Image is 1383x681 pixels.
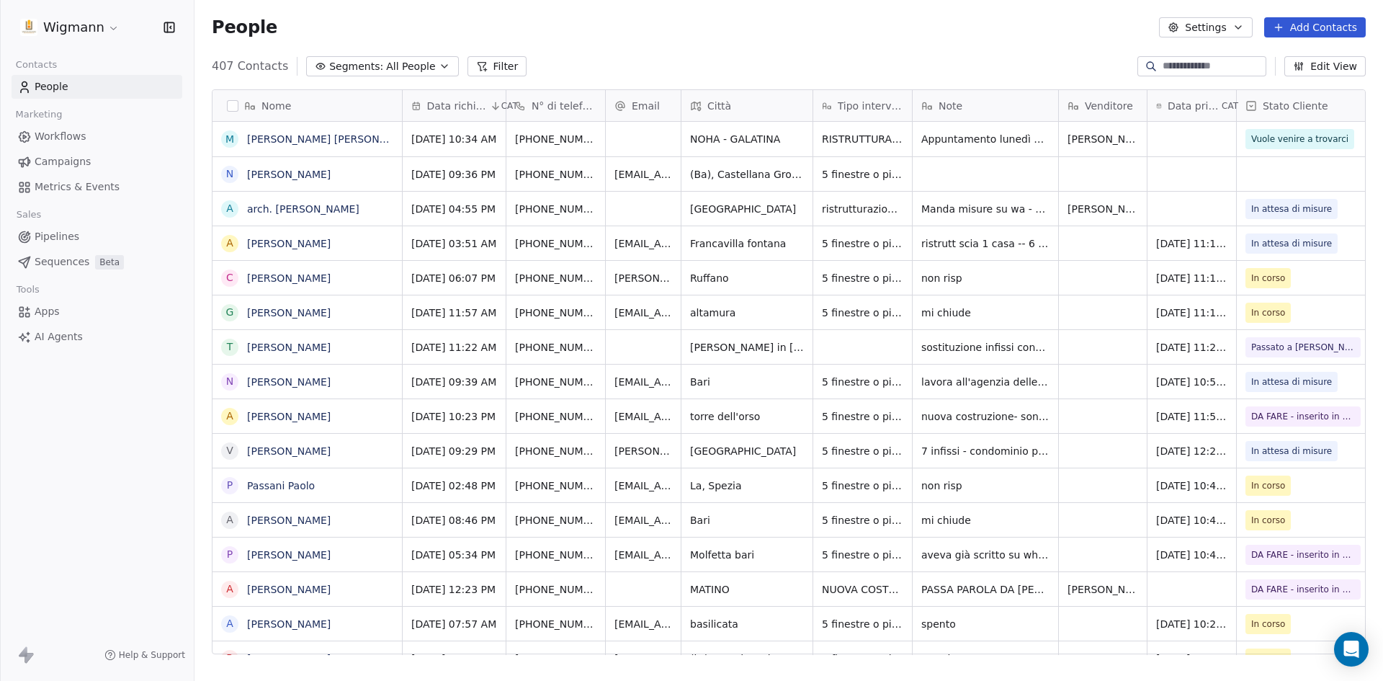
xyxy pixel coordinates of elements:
span: AI Agents [35,329,83,344]
a: [PERSON_NAME] [247,307,331,319]
span: non risp [921,271,1049,285]
span: [DATE] 10:28 AM [1156,617,1227,631]
span: [DATE] 11:15 AM [1156,236,1227,251]
span: Note [939,99,962,113]
span: Sequences [35,254,89,270]
span: Manda misure su wa - quando sono pronti i prev viene a ritirarli [921,202,1049,216]
span: RISTRUTTURAZIONE E PARTE AMPLIAMENTO ABITAZIONE. SONO GIA STATI IN [GEOGRAPHIC_DATA]. [822,132,903,146]
span: Workflows [35,129,86,144]
span: [DATE] 10:40 AM [1156,548,1227,562]
span: Tools [10,279,45,301]
a: [PERSON_NAME] [247,376,331,388]
span: [PHONE_NUMBER] [515,132,596,146]
span: basilicata [690,617,804,631]
span: (br), San donaci [690,651,804,666]
span: N° di telefono [532,99,596,113]
a: [PERSON_NAME] [247,584,331,595]
button: Filter [467,56,527,76]
div: R [226,651,233,666]
div: A [226,409,233,424]
span: [EMAIL_ADDRESS][PERSON_NAME][DOMAIN_NAME] [614,409,672,424]
span: [PERSON_NAME] [1068,132,1138,146]
span: Campaigns [35,154,91,169]
span: 5 finestre o più di 5 [822,617,903,631]
span: 5 finestre o più di 5 [822,271,903,285]
span: [DATE] 10:53 AM [1156,375,1227,389]
a: Help & Support [104,649,185,661]
div: a [226,201,233,216]
div: Data richiestaCAT [403,90,506,121]
span: In corso [1251,479,1285,493]
span: In attesa di misure [1251,375,1332,389]
span: 5 finestre o più di 5 [822,444,903,458]
span: Pipelines [35,229,79,244]
span: [GEOGRAPHIC_DATA] [690,444,804,458]
div: Email [606,90,681,121]
img: 1630668995401.jpeg [20,19,37,36]
span: 7 infissi - condominio pt - FORN + POSA -- ora legno -- pvc bianco -- prima richiesta, non mi dic... [921,444,1049,458]
span: Sales [10,204,48,226]
span: 5 finestre o più di 5 [822,375,903,389]
span: In corso [1251,651,1285,666]
span: [DATE] 12:23 PM [411,582,497,597]
span: DA FARE - inserito in cartella [1251,409,1355,424]
span: In attesa di misure [1251,236,1332,251]
button: Edit View [1284,56,1366,76]
button: Wigmann [17,15,122,40]
span: Bari [690,513,804,528]
span: Tipo intervento [838,99,903,113]
span: [DATE] 06:07 PM [411,271,497,285]
div: N° di telefono [506,90,605,121]
span: Nome [261,99,291,113]
span: [EMAIL_ADDRESS][DOMAIN_NAME] [614,513,672,528]
span: MATINO [690,582,804,597]
span: 407 Contacts [212,58,288,75]
span: [PHONE_NUMBER] [515,340,596,355]
span: spento [921,617,1049,631]
span: Molfetta bari [690,548,804,562]
span: [EMAIL_ADDRESS][DOMAIN_NAME] [614,617,672,631]
span: Bari [690,375,804,389]
span: Email [632,99,660,113]
span: [DATE] 09:39 AM [411,375,497,389]
span: [DATE] 05:34 PM [411,548,497,562]
span: mi chiude [921,513,1049,528]
span: [PERSON_NAME] in [GEOGRAPHIC_DATA] [690,340,804,355]
div: M [225,132,234,147]
span: non risp [921,479,1049,493]
span: [DATE] 10:48 AM [1156,513,1227,528]
span: [PERSON_NAME][EMAIL_ADDRESS][DOMAIN_NAME] [614,444,672,458]
span: Francavilla fontana [690,236,804,251]
a: [PERSON_NAME] [247,169,331,180]
a: AI Agents [12,325,182,349]
span: In corso [1251,306,1285,320]
span: [DATE] 10:24 AM [1156,651,1227,666]
span: CAT [1222,100,1238,112]
span: [EMAIL_ADDRESS][DOMAIN_NAME] [614,167,672,182]
span: [DATE] 09:36 PM [411,167,497,182]
span: Data richiesta [427,99,487,113]
span: [PHONE_NUMBER] [515,167,596,182]
div: T [227,339,233,355]
div: Venditore [1059,90,1147,121]
div: Open Intercom Messenger [1334,632,1369,667]
div: C [226,270,233,285]
span: [EMAIL_ADDRESS][DOMAIN_NAME] [614,236,672,251]
span: Appuntamento lunedì 29 ore 17 [921,132,1049,146]
a: SequencesBeta [12,250,182,274]
span: 5 finestre o più di 5 [822,479,903,493]
span: 5 finestre o più di 5 [822,548,903,562]
span: PASSA PAROLA DA [PERSON_NAME] - MIA CLIENTE- appuntamento sabato 20.09 - non ha fretta- a novembr... [921,582,1049,597]
span: [EMAIL_ADDRESS][DOMAIN_NAME] [614,306,672,320]
div: G [226,305,234,320]
div: grid [212,122,403,655]
span: [PERSON_NAME][EMAIL_ADDRESS][PERSON_NAME][DOMAIN_NAME] [614,271,672,285]
span: [DATE] 08:46 PM [411,513,497,528]
span: [PHONE_NUMBER] [515,548,596,562]
span: In corso [1251,271,1285,285]
span: [PHONE_NUMBER] [515,444,596,458]
button: Settings [1159,17,1252,37]
span: [PHONE_NUMBER] [515,409,596,424]
span: [EMAIL_ADDRESS][DOMAIN_NAME] [614,479,672,493]
span: [DATE] 07:57 AM [411,617,497,631]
